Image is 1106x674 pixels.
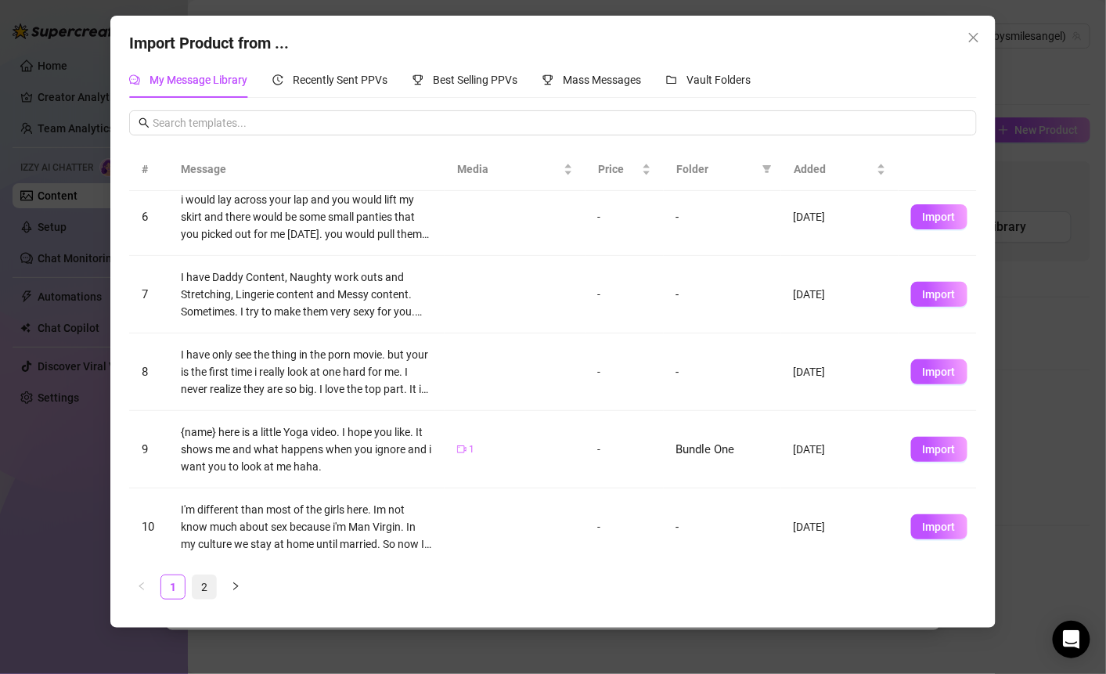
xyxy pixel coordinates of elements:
[676,160,756,178] span: Folder
[181,191,431,243] div: i would lay across your lap and you would lift my skirt and there would be some small panties tha...
[193,575,216,599] a: 2
[923,288,956,301] span: Import
[272,74,283,85] span: history
[676,520,679,534] span: -
[142,287,148,301] span: 7
[457,445,467,454] span: video-camera
[412,74,423,85] span: trophy
[781,148,899,191] th: Added
[585,411,664,488] td: -
[129,575,154,600] li: Previous Page
[585,256,664,333] td: -
[923,443,956,456] span: Import
[139,117,150,128] span: search
[142,365,148,379] span: 8
[781,333,899,411] td: [DATE]
[967,31,980,44] span: close
[142,442,148,456] span: 9
[923,366,956,378] span: Import
[181,346,431,398] div: I have only see the thing in the porn movie. but your is the first time i really look at one hard...
[542,74,553,85] span: trophy
[160,575,186,600] li: 1
[293,74,387,86] span: Recently Sent PPVs
[223,575,248,600] li: Next Page
[457,160,560,178] span: Media
[781,411,899,488] td: [DATE]
[161,575,185,599] a: 1
[923,521,956,533] span: Import
[1053,621,1090,658] div: Open Intercom Messenger
[153,114,967,132] input: Search templates...
[676,287,679,301] span: -
[433,74,517,86] span: Best Selling PPVs
[666,74,677,85] span: folder
[445,148,585,191] th: Media
[231,582,240,591] span: right
[563,74,641,86] span: Mass Messages
[585,488,664,566] td: -
[911,359,967,384] button: Import
[911,437,967,462] button: Import
[129,74,140,85] span: comment
[192,575,217,600] li: 2
[911,282,967,307] button: Import
[181,269,431,320] div: I have Daddy Content, Naughty work outs and Stretching, Lingerie content and Messy content. Somet...
[781,178,899,256] td: [DATE]
[759,157,775,181] span: filter
[181,501,431,553] div: I'm different than most of the girls here. Im not know much about sex because i'm Man Virgin. In ...
[150,74,247,86] span: My Message Library
[129,34,289,52] span: Import Product from ...
[762,164,772,174] span: filter
[137,582,146,591] span: left
[676,365,679,379] span: -
[961,31,986,44] span: Close
[585,333,664,411] td: -
[923,211,956,223] span: Import
[142,210,148,224] span: 6
[223,575,248,600] button: right
[676,210,679,224] span: -
[585,178,664,256] td: -
[129,575,154,600] button: left
[794,160,874,178] span: Added
[181,424,431,475] div: {name} here is a little Yoga video. I hope you like. It shows me and what happens when you ignore...
[686,74,751,86] span: Vault Folders
[781,256,899,333] td: [DATE]
[961,25,986,50] button: Close
[911,514,967,539] button: Import
[142,520,154,534] span: 10
[129,148,168,191] th: #
[168,148,445,191] th: Message
[911,204,967,229] button: Import
[585,148,664,191] th: Price
[781,488,899,566] td: [DATE]
[598,160,639,178] span: Price
[676,442,735,456] span: Bundle One
[470,442,475,457] span: 1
